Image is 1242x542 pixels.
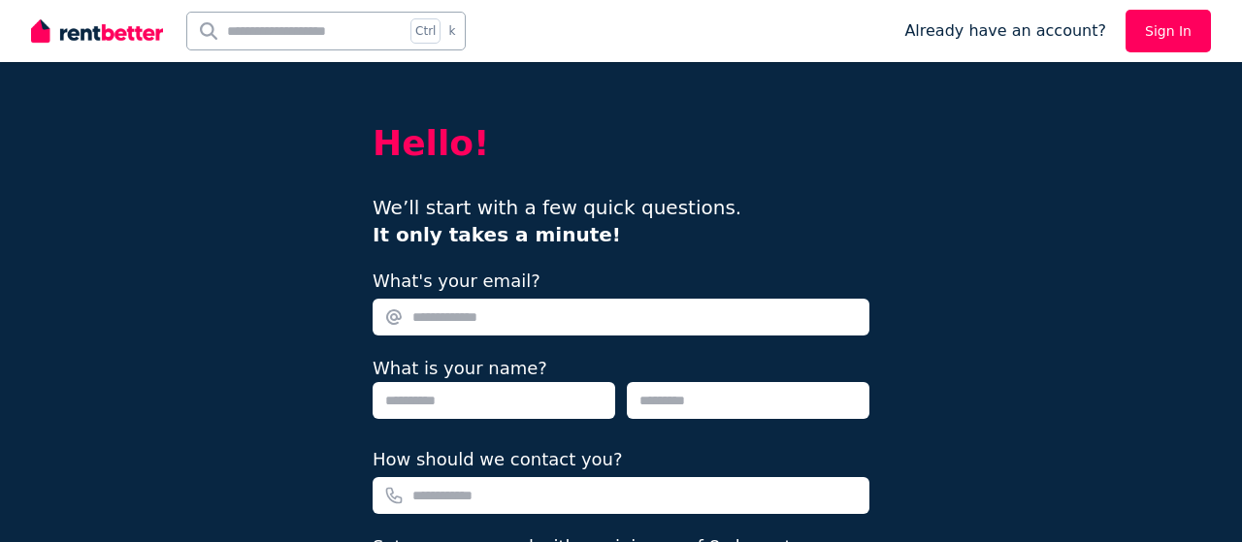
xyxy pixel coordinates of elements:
[31,16,163,46] img: RentBetter
[1126,10,1211,52] a: Sign In
[373,446,623,473] label: How should we contact you?
[373,358,547,378] label: What is your name?
[373,268,540,295] label: What's your email?
[448,23,455,39] span: k
[373,124,869,163] h2: Hello!
[904,19,1106,43] span: Already have an account?
[373,196,741,246] span: We’ll start with a few quick questions.
[410,18,441,44] span: Ctrl
[373,223,621,246] b: It only takes a minute!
